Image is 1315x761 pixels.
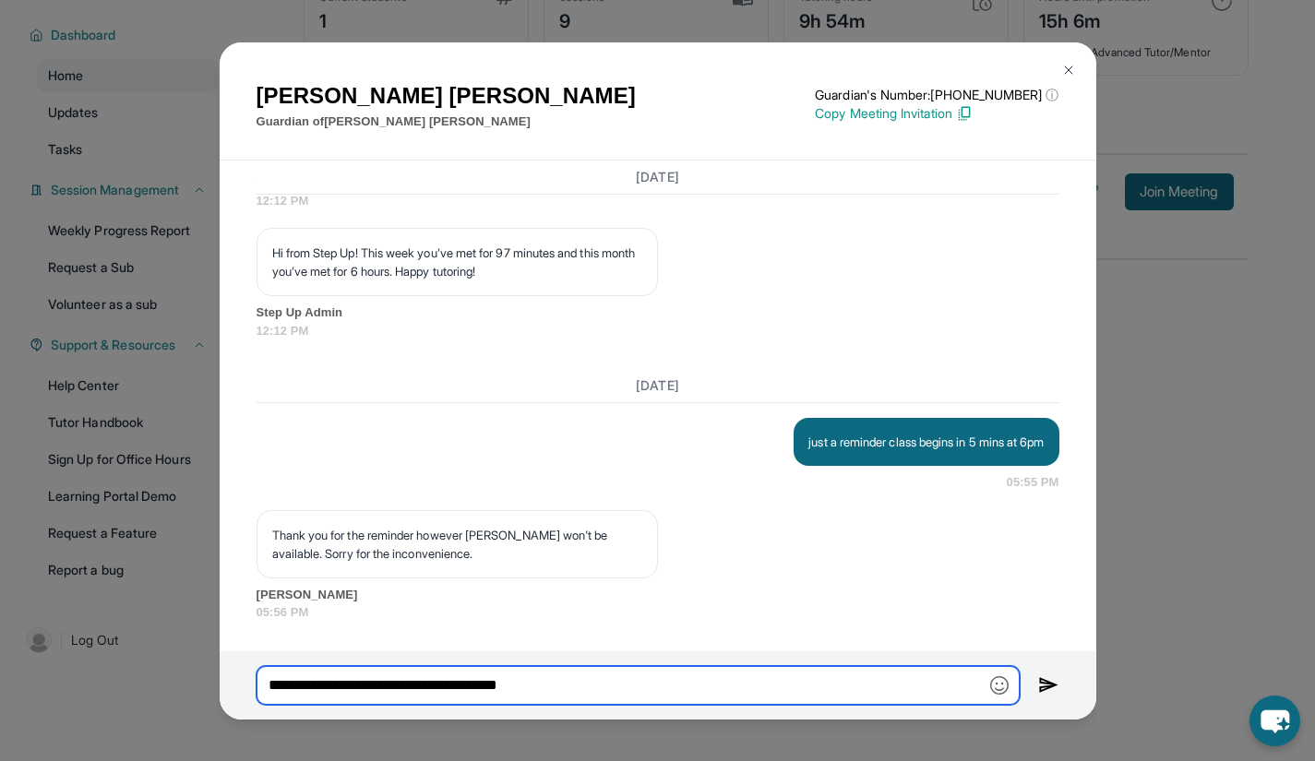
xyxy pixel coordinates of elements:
[815,104,1058,123] p: Copy Meeting Invitation
[257,79,636,113] h1: [PERSON_NAME] [PERSON_NAME]
[257,322,1059,340] span: 12:12 PM
[257,192,1059,210] span: 12:12 PM
[257,586,1059,604] span: [PERSON_NAME]
[272,526,642,563] p: Thank you for the reminder however [PERSON_NAME] won't be available. Sorry for the inconvenience.
[257,303,1059,322] span: Step Up Admin
[257,376,1059,395] h3: [DATE]
[1061,63,1076,77] img: Close Icon
[257,603,1059,622] span: 05:56 PM
[1046,86,1058,104] span: ⓘ
[1038,674,1059,696] img: Send icon
[1007,473,1059,492] span: 05:55 PM
[808,433,1044,451] p: just a reminder class begins in 5 mins at 6pm
[272,244,642,280] p: Hi from Step Up! This week you’ve met for 97 minutes and this month you’ve met for 6 hours. Happy...
[956,105,973,122] img: Copy Icon
[257,113,636,131] p: Guardian of [PERSON_NAME] [PERSON_NAME]
[815,86,1058,104] p: Guardian's Number: [PHONE_NUMBER]
[990,676,1009,695] img: Emoji
[257,168,1059,186] h3: [DATE]
[1249,696,1300,746] button: chat-button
